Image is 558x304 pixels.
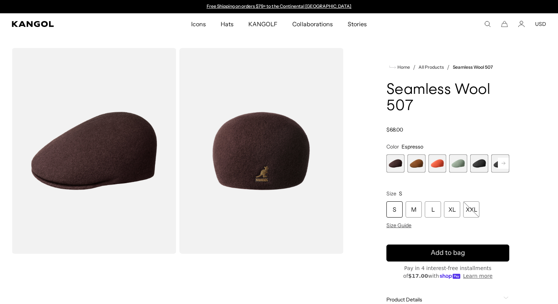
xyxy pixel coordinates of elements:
span: Size Guide [386,222,411,229]
button: Add to bag [386,245,509,262]
div: 5 of 9 [470,154,488,173]
div: Announcement [203,4,355,10]
slideshow-component: Announcement bar [203,4,355,10]
label: Coral Flame [428,154,447,173]
li: / [444,63,449,72]
summary: Search here [484,21,491,27]
label: Espresso [386,154,404,173]
nav: breadcrumbs [386,63,509,72]
a: Account [518,21,525,27]
div: S [386,201,403,218]
a: Collaborations [285,13,340,35]
span: S [399,190,402,197]
label: Black/Gold [470,154,488,173]
img: color-espresso [12,48,176,254]
div: 1 of 2 [203,4,355,10]
span: $68.00 [386,126,403,133]
div: L [425,201,441,218]
button: Cart [501,21,508,27]
label: Black [491,154,509,173]
div: XXL [463,201,479,218]
span: Collaborations [292,13,333,35]
span: Home [396,65,410,70]
div: XL [444,201,460,218]
span: Stories [348,13,367,35]
div: 2 of 9 [407,154,426,173]
h1: Seamless Wool 507 [386,82,509,115]
span: Size [386,190,396,197]
a: Home [389,64,410,71]
button: USD [535,21,546,27]
a: Kangol [12,21,127,27]
a: Free Shipping on orders $79+ to the Continental [GEOGRAPHIC_DATA] [207,3,352,9]
div: 4 of 9 [449,154,467,173]
a: Hats [213,13,241,35]
a: All Products [418,65,444,70]
a: KANGOLF [241,13,285,35]
span: Espresso [402,143,423,150]
span: KANGOLF [248,13,278,35]
a: Seamless Wool 507 [453,65,493,70]
li: / [410,63,416,72]
a: Icons [184,13,213,35]
img: color-espresso [179,48,344,254]
div: 1 of 9 [386,154,404,173]
a: Stories [340,13,374,35]
span: Hats [221,13,234,35]
span: Icons [191,13,206,35]
label: Rustic Caramel [407,154,426,173]
span: Color [386,143,399,150]
label: Sage Green [449,154,467,173]
span: Product Details [386,296,500,303]
div: M [406,201,422,218]
div: 6 of 9 [491,154,509,173]
span: Add to bag [431,248,465,258]
div: 3 of 9 [428,154,447,173]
